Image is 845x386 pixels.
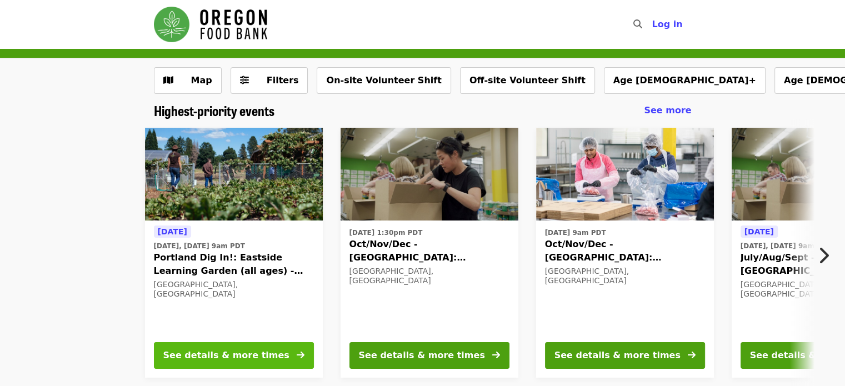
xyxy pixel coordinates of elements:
button: Filters (0 selected) [231,67,308,94]
input: Search [648,11,657,38]
a: See details for "Oct/Nov/Dec - Portland: Repack/Sort (age 8+)" [341,128,518,378]
button: See details & more times [545,342,705,369]
time: [DATE] 9am PDT [545,228,606,238]
img: Oct/Nov/Dec - Portland: Repack/Sort (age 8+) organized by Oregon Food Bank [341,128,518,221]
time: [DATE] 1:30pm PDT [349,228,423,238]
div: See details & more times [554,349,681,362]
button: Next item [808,240,845,271]
button: See details & more times [349,342,509,369]
time: [DATE], [DATE] 9am PDT [741,241,832,251]
span: See more [644,105,691,116]
a: See details for "Oct/Nov/Dec - Beaverton: Repack/Sort (age 10+)" [536,128,714,378]
button: Age [DEMOGRAPHIC_DATA]+ [604,67,766,94]
a: See details for "Portland Dig In!: Eastside Learning Garden (all ages) - Aug/Sept/Oct" [145,128,323,378]
div: See details & more times [359,349,485,362]
i: sliders-h icon [240,75,249,86]
span: Portland Dig In!: Eastside Learning Garden (all ages) - Aug/Sept/Oct [154,251,314,278]
button: See details & more times [154,342,314,369]
i: search icon [633,19,642,29]
img: Oct/Nov/Dec - Beaverton: Repack/Sort (age 10+) organized by Oregon Food Bank [536,128,714,221]
span: Log in [652,19,682,29]
div: Highest-priority events [145,103,701,119]
span: [DATE] [158,227,187,236]
button: Show map view [154,67,222,94]
time: [DATE], [DATE] 9am PDT [154,241,245,251]
div: [GEOGRAPHIC_DATA], [GEOGRAPHIC_DATA] [349,267,509,285]
div: [GEOGRAPHIC_DATA], [GEOGRAPHIC_DATA] [545,267,705,285]
button: Off-site Volunteer Shift [460,67,595,94]
button: On-site Volunteer Shift [317,67,451,94]
button: Log in [643,13,691,36]
i: map icon [163,75,173,86]
i: arrow-right icon [492,350,500,360]
span: [DATE] [744,227,774,236]
span: Oct/Nov/Dec - [GEOGRAPHIC_DATA]: Repack/Sort (age [DEMOGRAPHIC_DATA]+) [545,238,705,264]
img: Oregon Food Bank - Home [154,7,267,42]
a: See more [644,104,691,117]
img: Portland Dig In!: Eastside Learning Garden (all ages) - Aug/Sept/Oct organized by Oregon Food Bank [145,128,323,221]
div: See details & more times [163,349,289,362]
span: Highest-priority events [154,101,274,120]
i: chevron-right icon [818,245,829,266]
a: Highest-priority events [154,103,274,119]
span: Map [191,75,212,86]
i: arrow-right icon [688,350,696,360]
div: [GEOGRAPHIC_DATA], [GEOGRAPHIC_DATA] [154,280,314,299]
span: Filters [267,75,299,86]
span: Oct/Nov/Dec - [GEOGRAPHIC_DATA]: Repack/Sort (age [DEMOGRAPHIC_DATA]+) [349,238,509,264]
i: arrow-right icon [297,350,304,360]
